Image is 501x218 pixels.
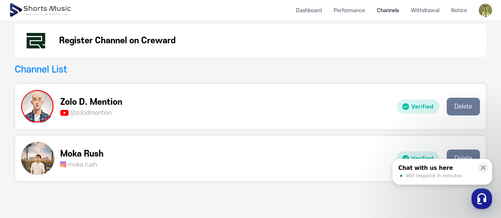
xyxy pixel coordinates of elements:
p: Verified [396,100,439,114]
span: Messages [61,168,83,174]
span: Home [19,168,32,174]
p: Register Channel on Creward [59,36,175,45]
button: Delete [447,150,480,167]
a: Register Channel on Creward [15,24,486,57]
p: Verified [396,151,439,166]
a: Home [2,157,49,175]
a: Channels [371,1,405,20]
h3: Channel List [15,63,67,76]
p: Moka Rush [60,148,103,160]
p: Zolo D. Mention [60,96,122,108]
a: Performance [328,1,371,20]
a: Notice [445,1,473,20]
img: 사용자 이미지 [479,4,492,17]
span: Settings [109,168,127,174]
a: Withdrawal [405,1,445,20]
p: moka.rush [60,160,103,169]
p: @zolodmention [60,108,122,117]
a: Zolo D. Mention @zolodmention [21,90,391,123]
a: Dashboard [290,1,328,20]
a: Messages [49,157,95,175]
a: Settings [95,157,142,175]
a: Moka Rush moka.rush [21,142,391,175]
button: Delete [447,98,480,115]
